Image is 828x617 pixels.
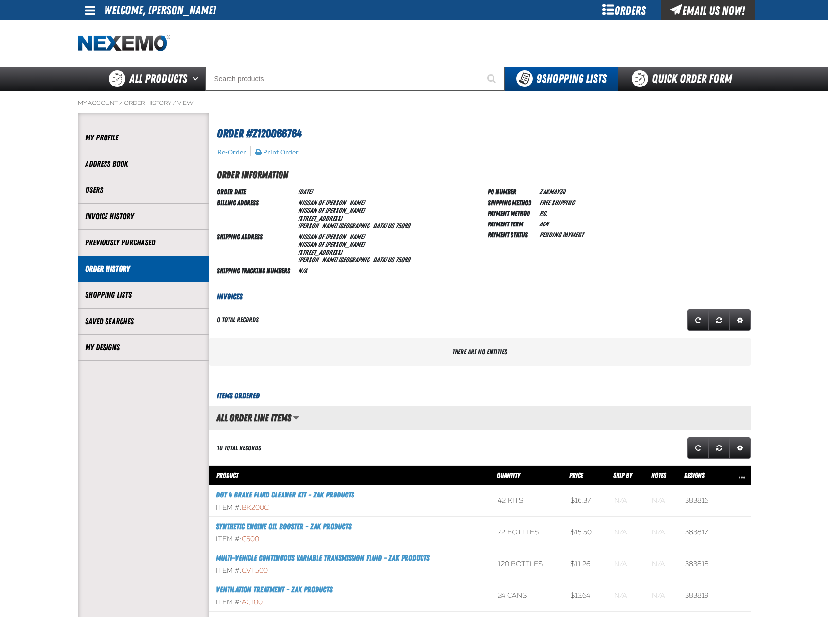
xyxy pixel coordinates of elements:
[217,231,294,265] td: Shipping Address
[645,517,678,548] td: Blank
[539,188,565,196] span: zakmay30
[488,218,535,229] td: Payment Term
[488,186,535,197] td: PO Number
[536,72,607,86] span: Shopping Lists
[217,265,294,275] td: Shipping Tracking Numbers
[85,237,202,248] a: Previously Purchased
[338,222,386,230] span: [GEOGRAPHIC_DATA]
[119,99,123,107] span: /
[217,168,751,182] h2: Order Information
[491,548,564,580] td: 120 bottles
[217,186,294,197] td: Order Date
[564,580,607,612] td: $13.64
[729,309,751,331] a: Expand or Collapse Grid Settings
[613,471,632,479] span: Ship By
[85,132,202,143] a: My Profile
[298,188,312,196] span: [DATE]
[216,535,484,544] div: Item #:
[242,566,268,575] span: CVT500
[607,517,645,548] td: Blank
[85,158,202,170] a: Address Book
[177,99,194,107] a: View
[242,535,259,543] span: C500
[85,316,202,327] a: Saved Searches
[216,566,484,576] div: Item #:
[298,206,365,214] span: Nissan of [PERSON_NAME]
[78,99,751,107] nav: Breadcrumbs
[173,99,176,107] span: /
[708,437,730,459] a: Reset grid action
[488,197,535,207] td: Shipping Method
[491,580,564,612] td: 24 cans
[216,471,238,479] span: Product
[678,485,726,517] td: 383816
[395,256,410,264] bdo: 75069
[216,490,354,499] a: DOT 4 Brake Fluid Cleaner Kit - ZAK Products
[726,466,751,485] th: Row actions
[607,548,645,580] td: Blank
[564,548,607,580] td: $11.26
[505,67,618,91] button: You have 9 Shopping Lists. Open to view details
[242,598,263,606] span: AC100
[209,412,291,423] h2: All Order Line Items
[678,548,726,580] td: 383818
[678,580,726,612] td: 383819
[85,290,202,301] a: Shopping Lists
[216,585,332,594] a: Ventilation Treatment - ZAK Products
[607,580,645,612] td: Blank
[607,485,645,517] td: Blank
[684,471,705,479] span: Designs
[217,197,294,231] td: Billing Address
[539,220,548,228] span: ACH
[293,410,299,426] button: Manage grid views. Current view is All Order Line Items
[209,390,751,402] h3: Items Ordered
[298,233,365,240] b: Nissan of [PERSON_NAME]
[729,437,751,459] a: Expand or Collapse Grid Settings
[480,67,505,91] button: Start Searching
[645,548,678,580] td: Blank
[539,231,583,239] span: Pending payment
[85,263,202,274] a: Order History
[217,127,301,140] span: Order #Z120066764
[687,309,709,331] a: Refresh grid action
[488,207,535,218] td: Payment Method
[205,67,505,91] input: Search
[85,342,202,353] a: My Designs
[78,99,118,107] a: My Account
[217,444,261,453] div: 10 total records
[618,67,750,91] a: Quick Order Form
[216,553,429,563] a: Multi-Vehicle Continuous Variable Transmission Fluid - ZAK Products
[564,517,607,548] td: $15.50
[497,471,520,479] span: Quantity
[388,222,394,230] span: US
[388,256,394,264] span: US
[488,229,535,240] td: Payment Status
[564,485,607,517] td: $16.37
[255,148,299,156] button: Print Order
[452,348,507,356] span: There are no entities
[298,240,365,248] span: Nissan of [PERSON_NAME]
[209,291,751,303] h3: Invoices
[298,199,365,206] b: Nissan of [PERSON_NAME]
[539,209,547,217] span: P.O.
[569,471,583,479] span: Price
[645,580,678,612] td: Blank
[298,256,337,264] span: [PERSON_NAME]
[298,222,337,230] span: [PERSON_NAME]
[539,199,574,206] span: Free Shipping
[645,485,678,517] td: Blank
[536,72,542,86] strong: 9
[216,598,484,607] div: Item #:
[491,485,564,517] td: 42 kits
[651,471,666,479] span: Notes
[189,67,205,91] button: Open All Products pages
[242,503,269,512] span: BK200C
[217,315,259,325] div: 0 total records
[298,267,307,274] span: N/A
[85,211,202,222] a: Invoice History
[129,70,187,87] span: All Products
[678,517,726,548] td: 383817
[124,99,171,107] a: Order History
[78,35,170,52] img: Nexemo logo
[298,248,342,256] span: [STREET_ADDRESS]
